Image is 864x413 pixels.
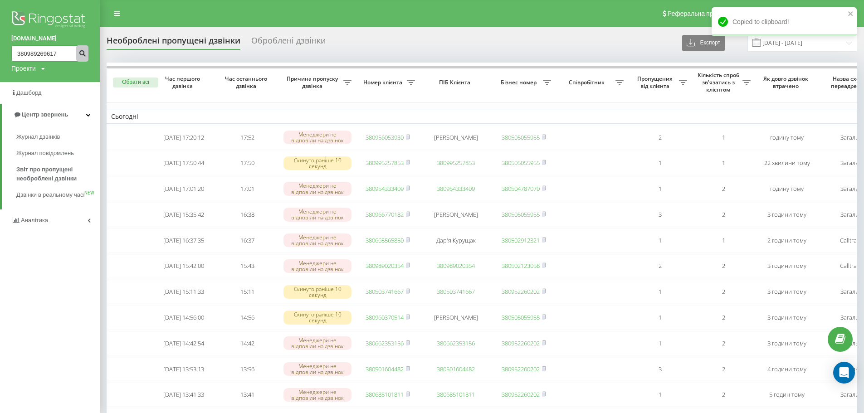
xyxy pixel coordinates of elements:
[16,165,95,183] span: Звіт про пропущені необроблені дзвінки
[420,306,492,330] td: [PERSON_NAME]
[560,79,615,86] span: Співробітник
[283,131,351,144] div: Менеджери не відповіли на дзвінок
[628,280,692,304] td: 1
[502,185,540,193] a: 380504787070
[692,306,755,330] td: 2
[152,331,215,355] td: [DATE] 14:42:54
[16,161,100,187] a: Звіт про пропущені необроблені дзвінки
[283,259,351,273] div: Менеджери не відповіли на дзвінок
[16,187,100,203] a: Дзвінки в реальному часіNEW
[427,79,484,86] span: ПІБ Клієнта
[692,228,755,253] td: 1
[437,185,475,193] a: 380954333409
[152,383,215,407] td: [DATE] 13:41:33
[502,159,540,167] a: 380505055955
[833,362,855,384] div: Open Intercom Messenger
[755,254,819,278] td: 3 години тому
[628,383,692,407] td: 1
[628,203,692,227] td: 3
[366,236,404,244] a: 380665565850
[692,280,755,304] td: 2
[692,177,755,201] td: 2
[283,156,351,170] div: Скинуто раніше 10 секунд
[361,79,407,86] span: Номер клієнта
[420,228,492,253] td: Дар'я Курущак
[366,133,404,141] a: 380956053930
[159,75,208,89] span: Час першого дзвінка
[437,262,475,270] a: 380989020354
[2,104,100,126] a: Центр звернень
[366,185,404,193] a: 380954333409
[11,9,88,32] img: Ringostat logo
[692,203,755,227] td: 2
[215,254,279,278] td: 15:43
[283,388,351,402] div: Менеджери не відповіли на дзвінок
[152,357,215,381] td: [DATE] 13:53:13
[628,357,692,381] td: 3
[251,36,326,50] div: Оброблені дзвінки
[152,306,215,330] td: [DATE] 14:56:00
[215,228,279,253] td: 16:37
[366,313,404,321] a: 380960370514
[628,228,692,253] td: 1
[283,285,351,299] div: Скинуто раніше 10 секунд
[366,390,404,398] a: 380685101811
[107,36,240,50] div: Необроблені пропущені дзвінки
[215,280,279,304] td: 15:11
[21,217,48,224] span: Аналiтика
[502,133,540,141] a: 380505055955
[502,236,540,244] a: 380502912321
[366,262,404,270] a: 380989020354
[502,262,540,270] a: 380502123058
[215,306,279,330] td: 14:56
[628,306,692,330] td: 1
[16,190,84,199] span: Дзвінки в реальному часі
[366,159,404,167] a: 380995257853
[215,383,279,407] td: 13:41
[366,339,404,347] a: 380662353156
[755,203,819,227] td: 3 години тому
[283,362,351,376] div: Менеджери не відповіли на дзвінок
[755,228,819,253] td: 2 години тому
[152,280,215,304] td: [DATE] 15:11:33
[628,254,692,278] td: 2
[16,145,100,161] a: Журнал повідомлень
[628,151,692,175] td: 1
[755,331,819,355] td: 3 години тому
[11,34,88,43] a: [DOMAIN_NAME]
[502,287,540,296] a: 380952260202
[366,287,404,296] a: 380503741667
[755,126,819,150] td: годину тому
[152,126,215,150] td: [DATE] 17:20:12
[692,151,755,175] td: 1
[502,339,540,347] a: 380952260202
[215,126,279,150] td: 17:52
[152,254,215,278] td: [DATE] 15:42:00
[215,151,279,175] td: 17:50
[692,357,755,381] td: 2
[437,287,475,296] a: 380503741667
[283,311,351,324] div: Скинуто раніше 10 секунд
[437,390,475,398] a: 380685101811
[152,151,215,175] td: [DATE] 17:50:44
[283,75,343,89] span: Причина пропуску дзвінка
[152,203,215,227] td: [DATE] 15:35:42
[712,7,857,36] div: Copied to clipboard!
[502,365,540,373] a: 380952260202
[682,35,725,51] button: Експорт
[696,72,742,93] span: Кількість спроб зв'язатись з клієнтом
[283,233,351,247] div: Менеджери не відповіли на дзвінок
[16,129,100,145] a: Журнал дзвінків
[497,79,543,86] span: Бізнес номер
[437,339,475,347] a: 380662353156
[762,75,811,89] span: Як довго дзвінок втрачено
[420,126,492,150] td: [PERSON_NAME]
[692,126,755,150] td: 1
[16,132,60,141] span: Журнал дзвінків
[11,64,36,73] div: Проекти
[283,336,351,350] div: Менеджери не відповіли на дзвінок
[215,357,279,381] td: 13:56
[668,10,734,17] span: Реферальна програма
[755,357,819,381] td: 4 години тому
[755,306,819,330] td: 3 години тому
